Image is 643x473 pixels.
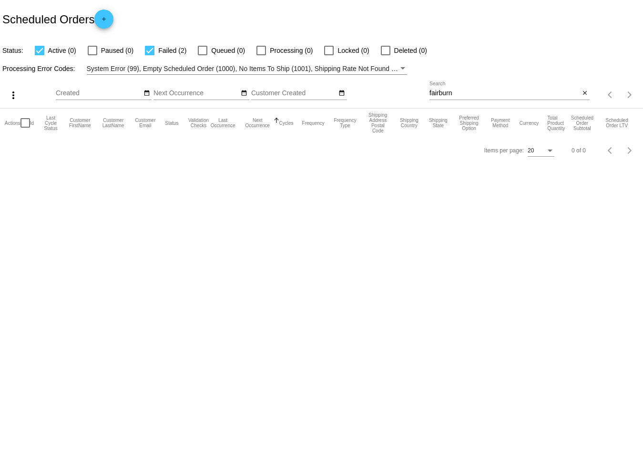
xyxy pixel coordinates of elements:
button: Change sorting for Status [165,120,178,126]
mat-icon: close [582,90,588,97]
button: Change sorting for Frequency [302,120,325,126]
button: Change sorting for PreferredShippingOption [457,115,481,131]
input: Next Occurrence [153,90,239,97]
span: Deleted (0) [394,45,427,56]
span: Paused (0) [101,45,133,56]
span: Failed (2) [158,45,186,56]
button: Change sorting for CustomerLastName [101,118,125,128]
button: Change sorting for CustomerFirstName [68,118,92,128]
input: Created [56,90,142,97]
mat-icon: add [98,16,110,27]
button: Change sorting for ShippingState [428,118,448,128]
span: Locked (0) [337,45,369,56]
mat-header-cell: Actions [5,109,20,137]
button: Change sorting for LastProcessingCycleId [42,115,59,131]
button: Change sorting for Subtotal [569,115,595,131]
button: Change sorting for CustomerEmail [134,118,156,128]
div: Items per page: [484,147,524,154]
mat-icon: date_range [241,90,247,97]
mat-icon: date_range [338,90,345,97]
button: Change sorting for PaymentMethod.Type [490,118,511,128]
input: Customer Created [251,90,337,97]
button: Change sorting for NextOccurrenceUtc [245,118,271,128]
mat-icon: more_vert [8,90,19,101]
button: Clear [580,89,590,99]
mat-select: Filter by Processing Error Codes [87,63,407,75]
button: Previous page [601,85,620,104]
mat-select: Items per page: [528,148,554,154]
span: 20 [528,147,534,154]
span: Queued (0) [211,45,245,56]
mat-icon: date_range [143,90,150,97]
button: Next page [620,85,639,104]
span: Status: [2,47,23,54]
button: Change sorting for ShippingCountry [398,118,419,128]
button: Change sorting for Id [30,120,34,126]
button: Change sorting for CurrencyIso [520,120,539,126]
mat-header-cell: Total Product Quantity [547,109,569,137]
div: 0 of 0 [572,147,586,154]
span: Processing Error Codes: [2,65,75,72]
span: Processing (0) [270,45,313,56]
span: Active (0) [48,45,76,56]
h2: Scheduled Orders [2,10,113,29]
button: Change sorting for Cycles [279,120,294,126]
button: Change sorting for ShippingPostcode [366,112,390,133]
button: Next page [620,141,639,160]
button: Change sorting for FrequencyType [333,118,357,128]
button: Change sorting for LastOccurrenceUtc [210,118,235,128]
button: Change sorting for LifetimeValue [604,118,630,128]
button: Previous page [601,141,620,160]
input: Search [429,90,580,97]
mat-header-cell: Validation Checks [187,109,210,137]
